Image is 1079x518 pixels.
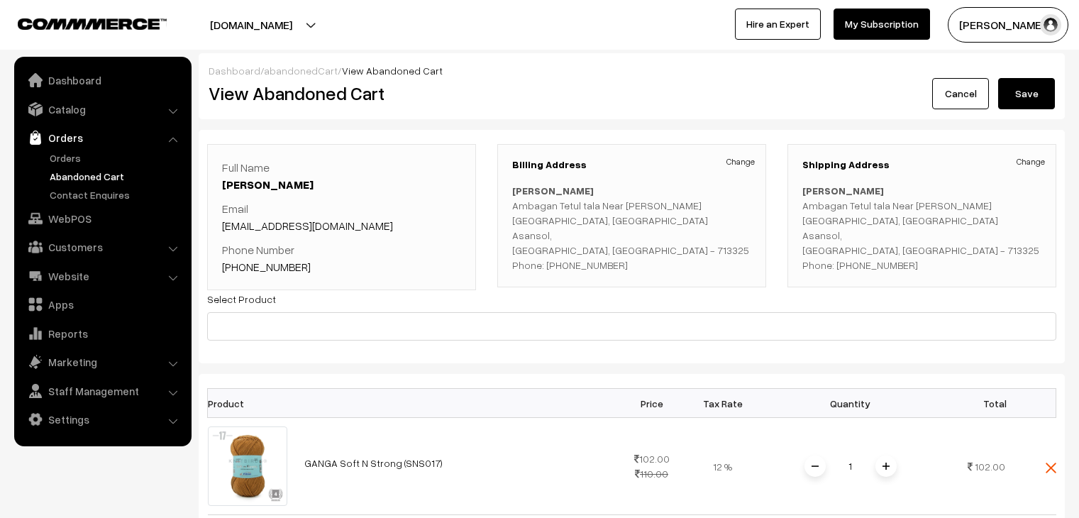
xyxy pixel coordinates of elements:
a: Settings [18,407,187,432]
th: Total [943,389,1014,418]
h3: Shipping Address [802,159,1041,171]
a: Change [1017,155,1045,168]
img: close [1046,463,1056,473]
img: 1000051287.jpg [208,426,287,506]
a: Dashboard [209,65,260,77]
span: 102.00 [975,461,1005,473]
p: Email [222,200,461,234]
span: View Abandoned Cart [342,65,443,77]
img: user [1040,14,1061,35]
button: Save [998,78,1055,109]
p: Full Name [222,159,461,193]
b: [PERSON_NAME] [802,184,884,197]
a: Website [18,263,187,289]
th: Price [616,389,687,418]
a: [PHONE_NUMBER] [222,260,311,274]
h2: View Abandoned Cart [209,82,621,104]
a: Catalog [18,97,187,122]
a: Marketing [18,349,187,375]
label: Select Product [207,292,276,307]
a: Staff Management [18,378,187,404]
a: Orders [18,125,187,150]
th: Quantity [758,389,943,418]
a: [PERSON_NAME] [222,177,314,192]
a: Change [726,155,755,168]
img: minus [812,463,819,470]
a: WebPOS [18,206,187,231]
a: Orders [46,150,187,165]
a: My Subscription [834,9,930,40]
p: Ambagan Tetul tala Near [PERSON_NAME][GEOGRAPHIC_DATA], [GEOGRAPHIC_DATA] Asansol, [GEOGRAPHIC_DA... [512,183,751,272]
span: 12 % [713,461,732,473]
a: Abandoned Cart [46,169,187,184]
td: 102.00 [616,418,687,515]
a: Contact Enquires [46,187,187,202]
button: [DOMAIN_NAME] [160,7,342,43]
a: Cancel [932,78,989,109]
a: Reports [18,321,187,346]
b: [PERSON_NAME] [512,184,594,197]
a: Apps [18,292,187,317]
h3: Billing Address [512,159,751,171]
a: Customers [18,234,187,260]
a: [EMAIL_ADDRESS][DOMAIN_NAME] [222,219,393,233]
a: abandonedCart [264,65,338,77]
th: Product [208,389,296,418]
a: GANGA Soft N Strong (SNS017) [304,457,443,469]
img: COMMMERCE [18,18,167,29]
a: Dashboard [18,67,187,93]
a: COMMMERCE [18,14,142,31]
p: Phone Number [222,241,461,275]
button: [PERSON_NAME]… [948,7,1068,43]
strike: 110.00 [635,468,668,480]
th: Tax Rate [687,389,758,418]
a: Hire an Expert [735,9,821,40]
img: plusI [882,463,890,470]
p: Ambagan Tetul tala Near [PERSON_NAME][GEOGRAPHIC_DATA], [GEOGRAPHIC_DATA] Asansol, [GEOGRAPHIC_DA... [802,183,1041,272]
div: / / [209,63,1055,78]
